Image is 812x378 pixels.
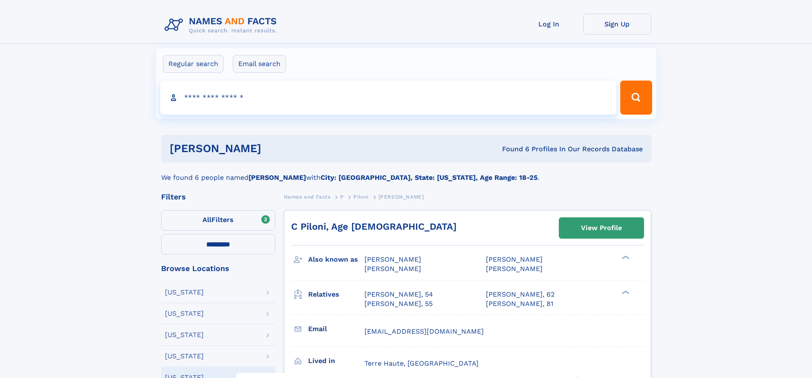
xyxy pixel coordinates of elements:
h1: [PERSON_NAME] [170,143,382,154]
a: [PERSON_NAME], 54 [364,290,433,299]
div: Browse Locations [161,265,275,272]
div: [US_STATE] [165,289,204,296]
h3: Relatives [308,287,364,302]
div: ❯ [620,255,630,260]
div: [US_STATE] [165,353,204,360]
input: search input [160,81,617,115]
b: City: [GEOGRAPHIC_DATA], State: [US_STATE], Age Range: 18-25 [321,173,537,182]
span: P [340,194,344,200]
button: Search Button [620,81,652,115]
a: Sign Up [583,14,651,35]
a: Log In [515,14,583,35]
a: [PERSON_NAME], 81 [486,299,553,309]
a: View Profile [559,218,644,238]
label: Filters [161,210,275,231]
div: [US_STATE] [165,310,204,317]
div: Found 6 Profiles In Our Records Database [381,144,643,154]
img: Logo Names and Facts [161,14,284,37]
span: [PERSON_NAME] [379,194,424,200]
span: [EMAIL_ADDRESS][DOMAIN_NAME] [364,327,484,335]
b: [PERSON_NAME] [249,173,306,182]
a: Names and Facts [284,191,331,202]
span: [PERSON_NAME] [364,255,421,263]
span: Terre Haute, [GEOGRAPHIC_DATA] [364,359,479,367]
span: All [202,216,211,224]
div: We found 6 people named with . [161,162,651,183]
h3: Also known as [308,252,364,267]
a: P [340,191,344,202]
div: Filters [161,193,275,201]
h3: Email [308,322,364,336]
a: [PERSON_NAME], 62 [486,290,555,299]
label: Email search [233,55,286,73]
span: Piloni [353,194,369,200]
span: [PERSON_NAME] [486,255,543,263]
span: [PERSON_NAME] [486,265,543,273]
label: Regular search [163,55,224,73]
a: Piloni [353,191,369,202]
a: [PERSON_NAME], 55 [364,299,433,309]
span: [PERSON_NAME] [364,265,421,273]
h3: Lived in [308,354,364,368]
a: C Piloni, Age [DEMOGRAPHIC_DATA] [291,221,457,232]
div: View Profile [581,218,622,238]
div: [US_STATE] [165,332,204,338]
div: ❯ [620,289,630,295]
